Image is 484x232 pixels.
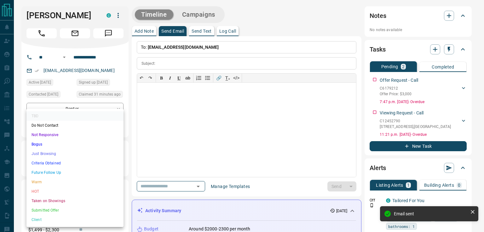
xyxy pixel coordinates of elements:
li: HOT [26,187,124,196]
li: Not Responsive [26,130,124,140]
li: Just Browsing [26,149,124,158]
li: Submitted Offer [26,206,124,215]
div: Email sent [394,211,468,216]
li: Taken on Showings [26,196,124,206]
li: Bogus [26,140,124,149]
li: Client [26,215,124,224]
li: Do Not Contact [26,121,124,130]
li: Future Follow Up [26,168,124,177]
li: Warm [26,177,124,187]
li: Criteria Obtained [26,158,124,168]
